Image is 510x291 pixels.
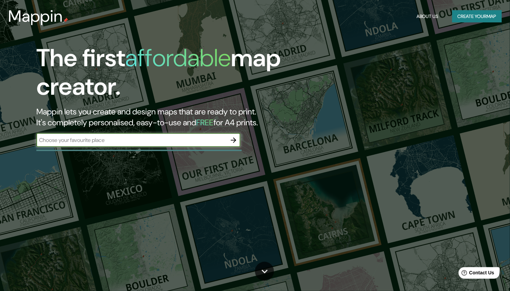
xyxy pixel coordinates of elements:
[36,136,227,144] input: Choose your favourite place
[8,7,63,26] h3: Mappin
[414,10,441,23] button: About Us
[452,10,502,23] button: Create yourmap
[36,44,291,106] h1: The first map creator.
[196,117,214,128] h5: FREE
[125,42,231,74] h1: affordable
[63,18,68,23] img: mappin-pin
[449,265,503,284] iframe: Help widget launcher
[36,106,291,128] h2: Mappin lets you create and design maps that are ready to print. It's completely personalised, eas...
